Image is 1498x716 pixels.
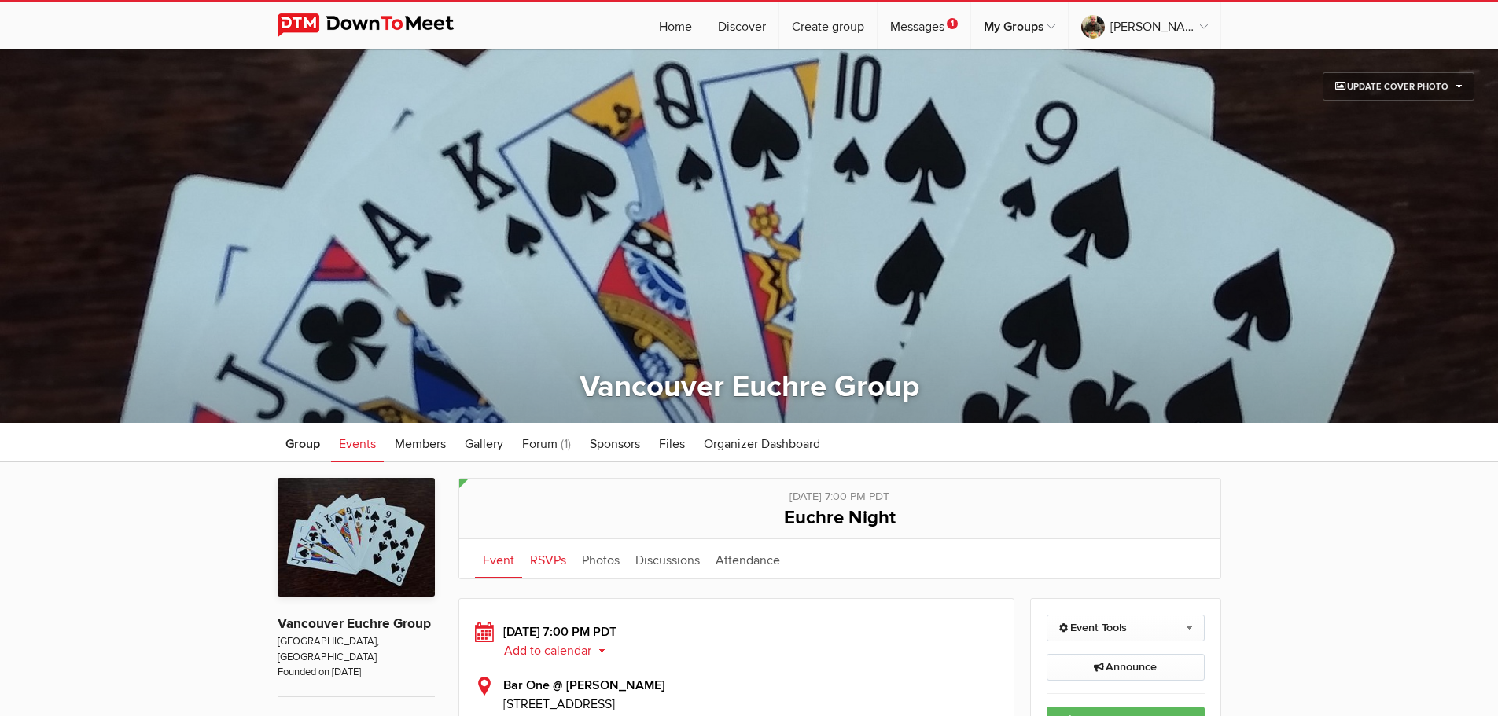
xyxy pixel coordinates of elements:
[278,423,328,462] a: Group
[580,369,919,405] a: Vancouver Euchre Group
[708,539,788,578] a: Attendance
[475,479,1205,505] div: [DATE] 7:00 PM PDT
[696,423,828,462] a: Organizer Dashboard
[947,18,958,29] span: 1
[395,436,446,452] span: Members
[522,436,558,452] span: Forum
[278,665,435,680] span: Founded on [DATE]
[278,13,478,37] img: DownToMeet
[561,436,571,452] span: (1)
[582,423,648,462] a: Sponsors
[878,2,970,49] a: Messages1
[278,478,435,597] img: Vancouver Euchre Group
[475,622,999,660] div: [DATE] 7:00 PM PDT
[514,423,579,462] a: Forum (1)
[784,506,896,529] span: Euchre Night
[574,539,628,578] a: Photos
[339,436,376,452] span: Events
[971,2,1068,49] a: My Groups
[705,2,778,49] a: Discover
[779,2,877,49] a: Create group
[1047,615,1205,641] a: Event Tools
[278,615,431,632] a: Vancouver Euchre Group
[1047,654,1205,681] a: Announce
[1323,72,1474,101] a: Update Cover Photo
[331,423,384,462] a: Events
[503,644,617,658] button: Add to calendar
[651,423,693,462] a: Files
[522,539,574,578] a: RSVPs
[646,2,705,49] a: Home
[590,436,640,452] span: Sponsors
[465,436,503,452] span: Gallery
[1069,2,1220,49] a: [PERSON_NAME]
[503,677,664,693] b: Bar One @ [PERSON_NAME]
[387,423,454,462] a: Members
[704,436,820,452] span: Organizer Dashboard
[475,539,522,578] a: Event
[628,539,708,578] a: Discussions
[278,634,435,665] span: [GEOGRAPHIC_DATA], [GEOGRAPHIC_DATA]
[457,423,511,462] a: Gallery
[503,695,999,714] span: [STREET_ADDRESS]
[659,436,685,452] span: Files
[1094,660,1157,674] span: Announce
[285,436,320,452] span: Group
